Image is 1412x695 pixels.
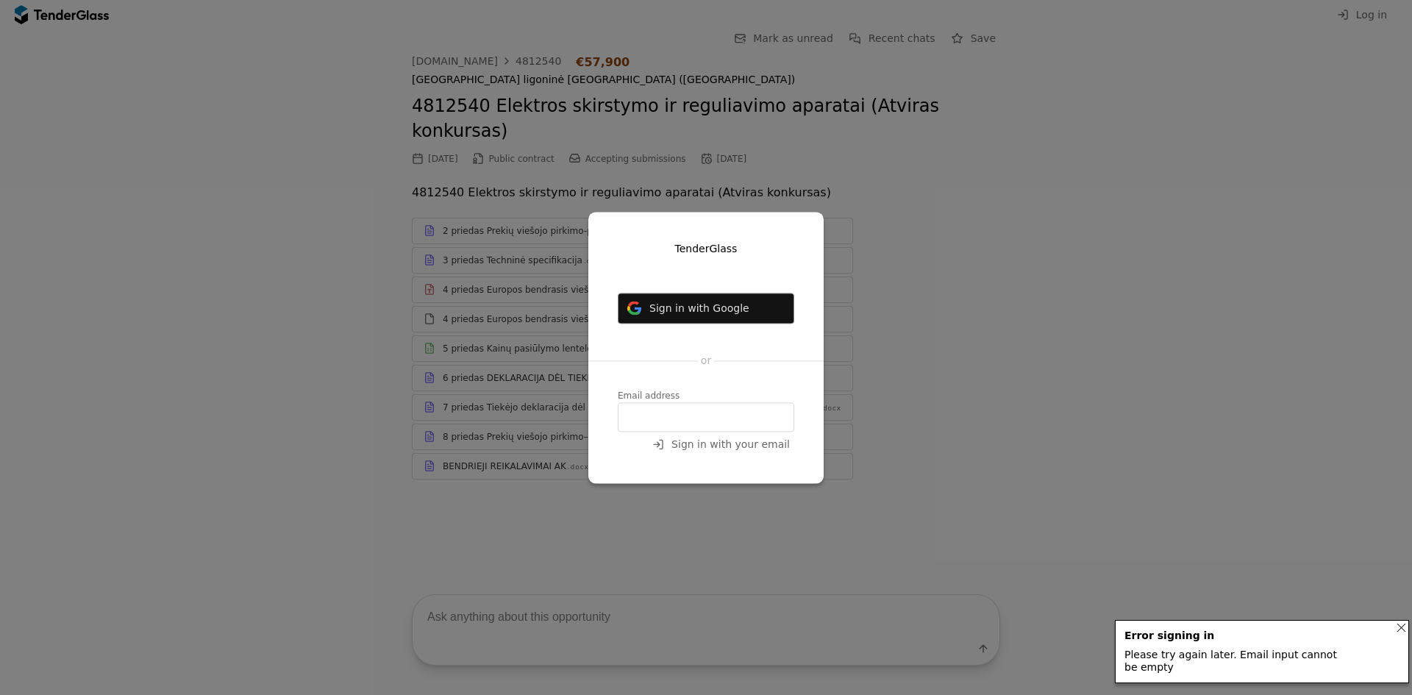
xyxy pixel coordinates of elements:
span: or [701,355,711,367]
span: Sign in with your email [671,438,790,450]
button: Sign in with your email [648,435,794,454]
span: Sign in with Google [649,302,749,314]
span: TenderGlass [675,243,738,254]
div: Error signing in [1124,630,1345,642]
div: Please try again later. Email input cannot be empty [1124,649,1345,674]
button: Sign in with Google [618,293,794,324]
span: Email address [618,391,680,401]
